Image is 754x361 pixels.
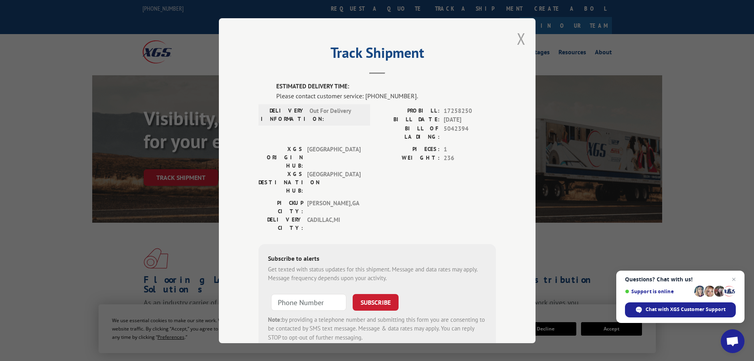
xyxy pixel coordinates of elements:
span: CADILLAC , MI [307,215,361,232]
button: Close modal [517,28,526,49]
span: Chat with XGS Customer Support [625,302,736,317]
span: 1 [444,145,496,154]
span: 17258250 [444,106,496,115]
label: DELIVERY CITY: [258,215,303,232]
button: SUBSCRIBE [353,294,399,310]
label: WEIGHT: [377,154,440,163]
label: XGS DESTINATION HUB: [258,170,303,195]
span: [PERSON_NAME] , GA [307,199,361,215]
span: Chat with XGS Customer Support [646,306,726,313]
span: Out For Delivery [310,106,363,123]
label: PICKUP CITY: [258,199,303,215]
span: [GEOGRAPHIC_DATA] [307,145,361,170]
label: BILL OF LADING: [377,124,440,141]
strong: Note: [268,315,282,323]
input: Phone Number [271,294,346,310]
label: PIECES: [377,145,440,154]
span: Questions? Chat with us! [625,276,736,283]
div: Get texted with status updates for this shipment. Message and data rates may apply. Message frequ... [268,265,486,283]
div: Please contact customer service: [PHONE_NUMBER]. [276,91,496,100]
div: by providing a telephone number and submitting this form you are consenting to be contacted by SM... [268,315,486,342]
span: 236 [444,154,496,163]
label: ESTIMATED DELIVERY TIME: [276,82,496,91]
div: Subscribe to alerts [268,253,486,265]
span: Support is online [625,288,691,294]
label: PROBILL: [377,106,440,115]
label: DELIVERY INFORMATION: [261,106,306,123]
label: BILL DATE: [377,115,440,124]
span: [DATE] [444,115,496,124]
span: [GEOGRAPHIC_DATA] [307,170,361,195]
a: Open chat [721,329,745,353]
span: 5042394 [444,124,496,141]
h2: Track Shipment [258,47,496,62]
label: XGS ORIGIN HUB: [258,145,303,170]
